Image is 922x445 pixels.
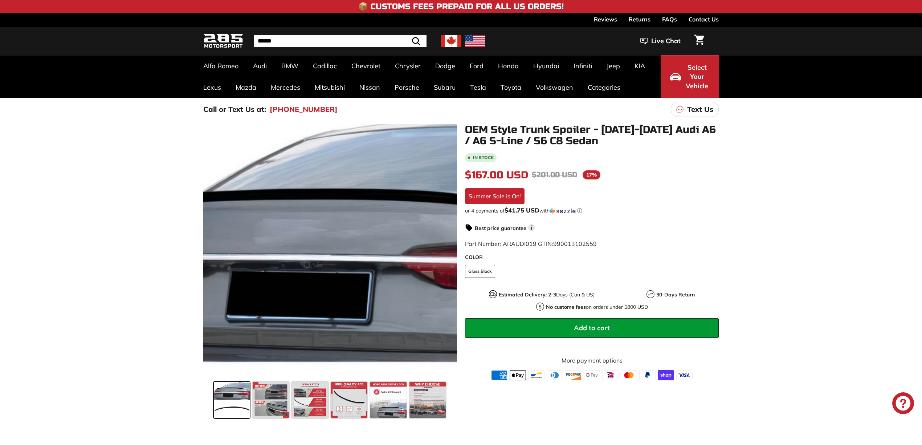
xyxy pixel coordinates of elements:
[203,33,243,50] img: Logo_285_Motorsport_areodynamics_components
[621,370,637,380] img: master
[465,254,719,261] label: COLOR
[465,240,597,247] span: Part Number: ARAUDI019 GTIN:
[307,77,352,98] a: Mitsubishi
[583,170,600,179] span: 17%
[491,370,507,380] img: american_express
[546,304,586,310] strong: No customs fees
[631,32,690,50] button: Live Chat
[306,55,344,77] a: Cadillac
[475,225,526,231] strong: Best price guarantee
[553,240,597,247] span: 990013102559
[599,55,627,77] a: Jeep
[528,370,544,380] img: bancontact
[526,55,566,77] a: Hyundai
[602,370,619,380] img: ideal
[388,55,428,77] a: Chrysler
[246,55,274,77] a: Audi
[676,370,693,380] img: visa
[228,77,264,98] a: Mazda
[528,224,535,231] span: i
[254,35,427,47] input: Search
[465,207,719,214] div: or 4 payments of$41.75 USDwithSezzle Click to learn more about Sezzle
[550,208,576,214] img: Sezzle
[584,370,600,380] img: google_pay
[499,291,556,298] strong: Estimated Delivery: 2-3
[546,303,648,311] p: on orders under $800 USD
[639,370,656,380] img: paypal
[532,170,577,179] span: $201.00 USD
[428,55,462,77] a: Dodge
[270,104,338,115] a: [PHONE_NUMBER]
[493,77,529,98] a: Toyota
[465,124,719,147] h1: OEM Style Trunk Spoiler - [DATE]-[DATE] Audi A6 / A6 S-Line / S6 C8 Sedan
[627,55,652,77] a: KIA
[656,291,695,298] strong: 30-Days Return
[274,55,306,77] a: BMW
[661,55,719,98] button: Select Your Vehicle
[473,155,494,160] b: In stock
[203,104,266,115] p: Call or Text Us at:
[565,370,582,380] img: discover
[196,77,228,98] a: Lexus
[463,77,493,98] a: Tesla
[344,55,388,77] a: Chevrolet
[890,392,916,416] inbox-online-store-chat: Shopify online store chat
[465,356,719,365] a: More payment options
[491,55,526,77] a: Honda
[387,77,427,98] a: Porsche
[671,102,719,117] a: Text Us
[462,55,491,77] a: Ford
[427,77,463,98] a: Subaru
[662,13,677,25] a: FAQs
[685,63,709,91] span: Select Your Vehicle
[547,370,563,380] img: diners_club
[465,207,719,214] div: or 4 payments of with
[529,77,580,98] a: Volkswagen
[510,370,526,380] img: apple_pay
[687,104,713,115] p: Text Us
[594,13,617,25] a: Reviews
[499,291,595,299] p: Days (Can & US)
[465,318,719,338] button: Add to cart
[358,2,564,11] h4: 📦 Customs Fees Prepaid for All US Orders!
[690,29,709,53] a: Cart
[196,55,246,77] a: Alfa Romeo
[566,55,599,77] a: Infiniti
[465,188,525,204] div: Summer Sale is On!
[658,370,674,380] img: shopify_pay
[629,13,650,25] a: Returns
[580,77,628,98] a: Categories
[689,13,719,25] a: Contact Us
[505,206,539,214] span: $41.75 USD
[651,36,681,46] span: Live Chat
[264,77,307,98] a: Mercedes
[574,324,610,332] span: Add to cart
[465,169,528,181] span: $167.00 USD
[352,77,387,98] a: Nissan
